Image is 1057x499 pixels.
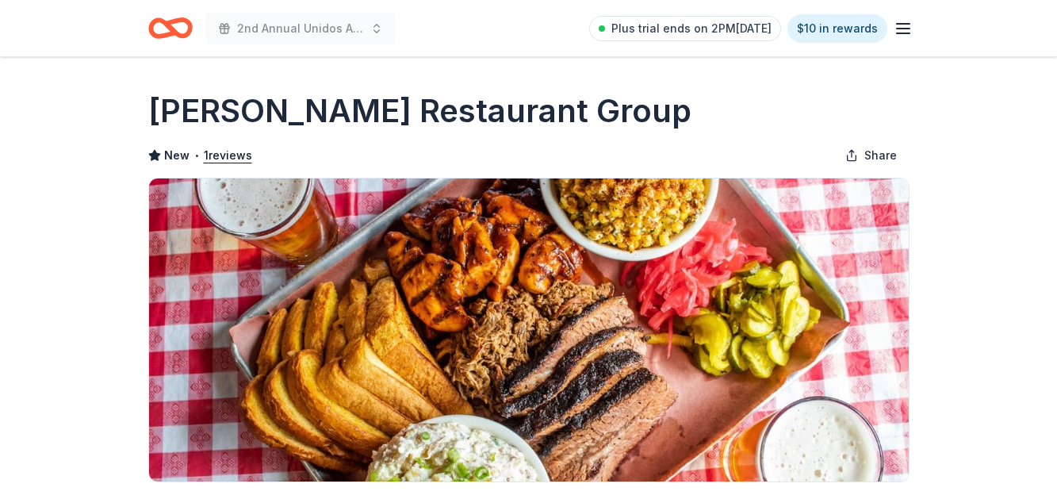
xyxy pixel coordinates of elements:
button: 2nd Annual Unidos Auction & Gala [205,13,396,44]
a: Plus trial ends on 2PM[DATE] [589,16,781,41]
span: New [164,146,190,165]
a: Home [148,10,193,47]
img: Image for Cohn Restaurant Group [149,178,909,482]
button: Share [833,140,910,171]
a: $10 in rewards [787,14,887,43]
span: Share [864,146,897,165]
span: • [193,149,199,162]
span: 2nd Annual Unidos Auction & Gala [237,19,364,38]
span: Plus trial ends on 2PM[DATE] [611,19,772,38]
button: 1reviews [204,146,252,165]
h1: [PERSON_NAME] Restaurant Group [148,89,691,133]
